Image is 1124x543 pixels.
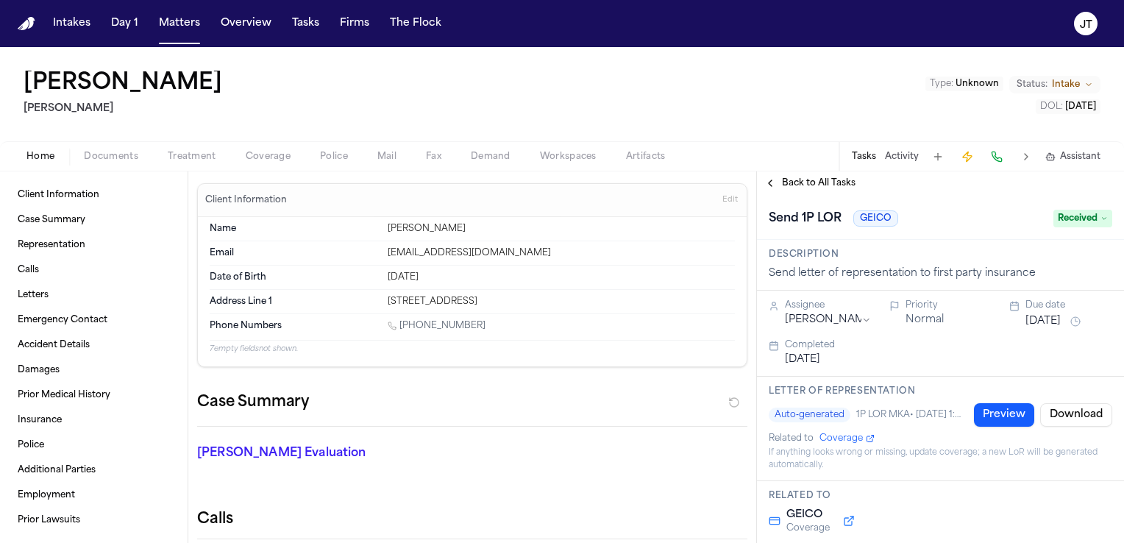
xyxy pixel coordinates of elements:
[12,508,176,532] a: Prior Lawsuits
[18,514,80,526] span: Prior Lawsuits
[12,308,176,332] a: Emergency Contact
[47,10,96,37] button: Intakes
[540,151,597,163] span: Workspaces
[769,447,1112,472] div: If anything looks wrong or missing, update coverage; a new LoR will be generated automatically.
[388,223,735,235] div: [PERSON_NAME]
[974,403,1034,427] button: Open preview
[388,320,485,332] a: Call 1 (917) 213-6061
[1025,314,1061,329] button: [DATE]
[388,247,735,259] div: [EMAIL_ADDRESS][DOMAIN_NAME]
[782,177,856,189] span: Back to All Tasks
[18,264,39,276] span: Calls
[24,71,222,97] h1: [PERSON_NAME]
[12,258,176,282] a: Calls
[210,320,282,332] span: Phone Numbers
[925,77,1003,91] button: Edit Type: Unknown
[957,146,978,167] button: Create Immediate Task
[1067,313,1084,330] button: Snooze task
[626,151,666,163] span: Artifacts
[210,271,379,283] dt: Date of Birth
[215,10,277,37] button: Overview
[18,17,35,31] img: Finch Logo
[956,79,999,88] span: Unknown
[18,364,60,376] span: Damages
[18,214,85,226] span: Case Summary
[105,10,144,37] button: Day 1
[1040,403,1112,427] button: Download
[12,333,176,357] a: Accident Details
[384,10,447,37] button: The Flock
[763,207,847,230] h1: Send 1P LOR
[1040,102,1063,111] span: DOL :
[197,509,747,530] h2: Calls
[210,296,379,308] dt: Address Line 1
[885,151,919,163] button: Activity
[928,146,948,167] button: Add Task
[1025,299,1112,311] div: Due date
[197,444,369,462] p: [PERSON_NAME] Evaluation
[18,414,62,426] span: Insurance
[202,194,290,206] h3: Client Information
[210,223,379,235] dt: Name
[471,151,511,163] span: Demand
[12,283,176,307] a: Letters
[12,358,176,382] a: Damages
[12,408,176,432] a: Insurance
[168,151,216,163] span: Treatment
[24,100,228,118] h2: [PERSON_NAME]
[785,352,820,367] button: [DATE]
[18,289,49,301] span: Letters
[1080,20,1092,30] text: JT
[18,489,75,501] span: Employment
[853,210,898,227] span: GEICO
[18,389,110,401] span: Prior Medical History
[18,314,107,326] span: Emergency Contact
[819,433,875,444] button: Open coverage
[26,151,54,163] span: Home
[769,433,814,444] span: Related to
[12,433,176,457] a: Police
[320,151,348,163] span: Police
[210,247,379,259] dt: Email
[12,183,176,207] a: Client Information
[334,10,375,37] button: Firms
[12,458,176,482] a: Additional Parties
[1060,151,1100,163] span: Assistant
[246,151,291,163] span: Coverage
[1053,210,1112,227] span: Received
[718,188,742,212] button: Edit
[930,79,953,88] span: Type :
[210,344,735,355] p: 7 empty fields not shown.
[785,299,872,311] div: Assignee
[1017,79,1047,90] span: Status:
[769,386,1112,397] h3: Letter of Representation
[18,239,85,251] span: Representation
[852,151,876,163] button: Tasks
[18,339,90,351] span: Accident Details
[18,464,96,476] span: Additional Parties
[1045,151,1100,163] button: Assistant
[426,151,441,163] span: Fax
[906,299,992,311] div: Priority
[769,490,1112,502] h3: Related to
[769,249,1112,260] h3: Description
[1065,102,1096,111] span: [DATE]
[84,151,138,163] span: Documents
[388,296,735,308] div: [STREET_ADDRESS]
[1052,79,1080,90] span: Intake
[377,151,396,163] span: Mail
[388,271,735,283] div: [DATE]
[1009,76,1100,93] button: Change status from Intake
[286,10,325,37] button: Tasks
[197,391,309,414] h2: Case Summary
[18,17,35,31] a: Home
[153,10,206,37] button: Matters
[18,189,99,201] span: Client Information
